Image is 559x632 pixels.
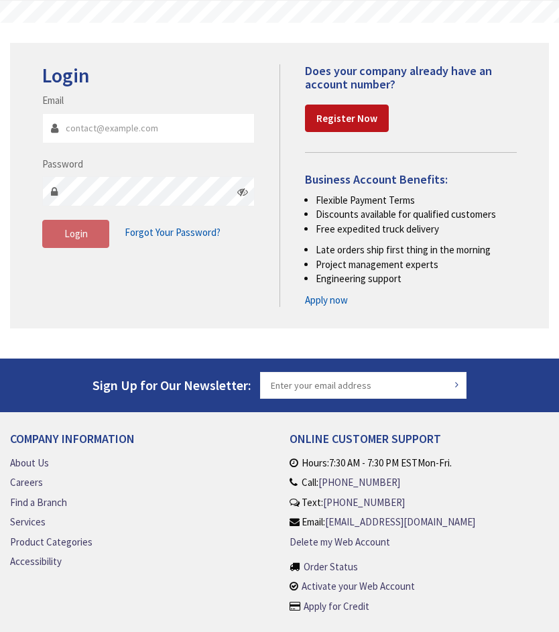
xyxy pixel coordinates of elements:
[237,186,248,197] i: Click here to show/hide password
[316,222,517,236] li: Free expedited truck delivery
[316,257,517,271] li: Project management experts
[316,193,517,207] li: Flexible Payment Terms
[304,599,369,613] a: Apply for Credit
[290,535,390,549] a: Delete my Web Account
[318,475,400,489] a: [PHONE_NUMBER]
[305,64,517,91] h4: Does your company already have an account number?
[290,515,542,529] li: Email:
[290,456,542,470] li: Hours: Mon-Fri.
[260,372,466,399] input: Enter your email address
[290,475,542,489] li: Call:
[305,105,389,133] a: Register Now
[290,495,542,509] li: Text:
[10,475,43,489] a: Careers
[10,495,67,509] a: Find a Branch
[92,377,251,393] span: Sign Up for Our Newsletter:
[10,554,62,568] a: Accessibility
[42,113,255,143] input: Email
[305,173,517,186] h4: Business Account Benefits:
[325,515,475,529] a: [EMAIL_ADDRESS][DOMAIN_NAME]
[10,432,269,456] h4: Company Information
[42,93,64,107] label: Email
[10,515,46,529] a: Services
[304,560,358,574] a: Order Status
[323,495,405,509] a: [PHONE_NUMBER]
[10,535,92,549] a: Product Categories
[125,220,221,245] a: Forgot Your Password?
[42,157,83,171] label: Password
[329,456,418,470] a: 7:30 AM - 7:30 PM EST
[64,227,88,240] span: Login
[316,271,517,286] li: Engineering support
[42,220,109,248] button: Login
[316,243,517,257] li: Late orders ship first thing in the morning
[316,112,377,125] strong: Register Now
[316,207,517,221] li: Discounts available for qualified customers
[125,226,221,239] span: Forgot Your Password?
[10,456,49,470] a: About Us
[302,579,415,593] a: Activate your Web Account
[42,64,255,86] h2: Login
[305,293,348,307] a: Apply now
[290,432,549,456] h4: Online Customer Support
